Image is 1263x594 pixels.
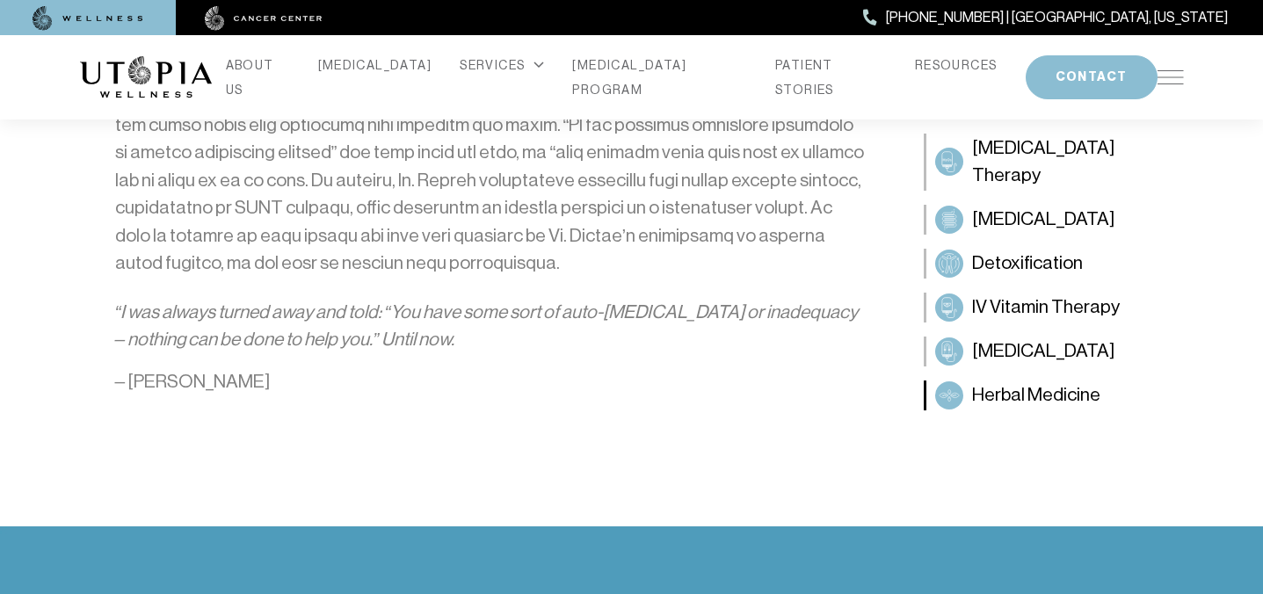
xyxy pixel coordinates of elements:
[775,53,887,102] a: PATIENT STORIES
[972,134,1175,189] span: [MEDICAL_DATA] Therapy
[972,249,1083,277] span: Detoxification
[924,133,1184,190] a: Peroxide Therapy[MEDICAL_DATA] Therapy
[924,248,1184,278] a: DetoxificationDetoxification
[972,293,1120,321] span: IV Vitamin Therapy
[1026,55,1158,99] button: CONTACT
[226,53,290,102] a: ABOUT US
[972,380,1100,409] span: Herbal Medicine
[924,292,1184,322] a: IV Vitamin TherapyIV Vitamin Therapy
[939,384,960,405] img: Herbal Medicine
[115,301,859,351] em: “I was always turned away and told: “You have some sort of auto-[MEDICAL_DATA] or inadequacy – no...
[939,340,960,361] img: Chelation Therapy
[863,6,1228,29] a: [PHONE_NUMBER] | [GEOGRAPHIC_DATA], [US_STATE]
[939,252,960,273] img: Detoxification
[924,204,1184,234] a: Colon Therapy[MEDICAL_DATA]
[1158,70,1184,84] img: icon-hamburger
[80,56,212,98] img: logo
[972,337,1114,365] span: [MEDICAL_DATA]
[924,336,1184,366] a: Chelation Therapy[MEDICAL_DATA]
[460,53,544,77] div: SERVICES
[939,208,960,229] img: Colon Therapy
[33,6,143,31] img: wellness
[924,380,1184,409] a: Herbal MedicineHerbal Medicine
[572,53,747,102] a: [MEDICAL_DATA] PROGRAM
[115,368,867,396] p: – [PERSON_NAME]
[972,205,1114,233] span: [MEDICAL_DATA]
[939,151,960,172] img: Peroxide Therapy
[318,53,432,77] a: [MEDICAL_DATA]
[886,6,1228,29] span: [PHONE_NUMBER] | [GEOGRAPHIC_DATA], [US_STATE]
[915,53,998,77] a: RESOURCES
[939,296,960,317] img: IV Vitamin Therapy
[205,6,323,31] img: cancer center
